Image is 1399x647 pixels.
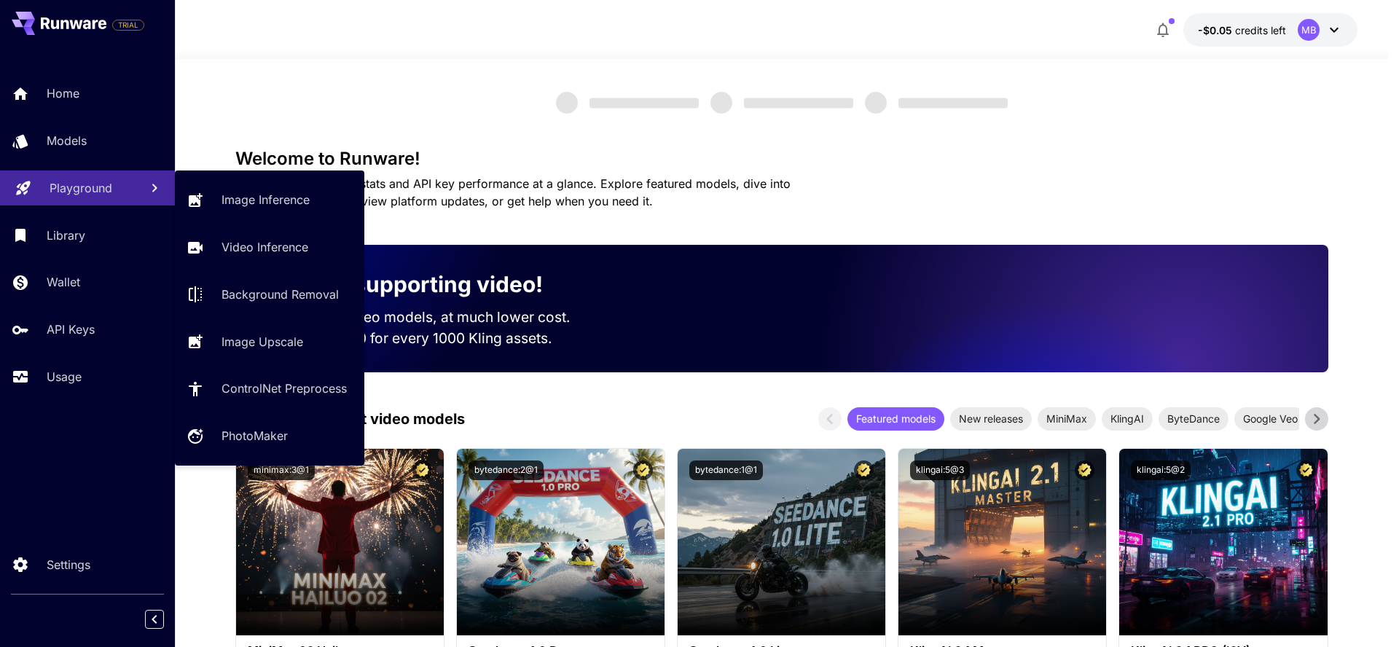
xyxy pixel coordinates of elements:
p: PhotoMaker [222,427,288,444]
span: MiniMax [1038,411,1096,426]
p: Home [47,85,79,102]
a: Image Upscale [175,323,364,359]
button: bytedance:2@1 [469,460,544,480]
p: Image Upscale [222,333,303,350]
button: Certified Model – Vetted for best performance and includes a commercial license. [633,460,653,480]
span: -$0.05 [1198,24,1235,36]
button: klingai:5@3 [910,460,970,480]
img: alt [236,449,444,635]
p: Wallet [47,273,80,291]
p: Playground [50,179,112,197]
button: Certified Model – Vetted for best performance and includes a commercial license. [854,460,874,480]
p: Usage [47,368,82,385]
span: New releases [950,411,1032,426]
button: Certified Model – Vetted for best performance and includes a commercial license. [1075,460,1094,480]
img: alt [457,449,665,635]
span: credits left [1235,24,1286,36]
span: KlingAI [1102,411,1153,426]
button: Collapse sidebar [145,610,164,629]
button: klingai:5@2 [1131,460,1191,480]
a: PhotoMaker [175,418,364,454]
p: Save up to $500 for every 1000 Kling assets. [259,328,598,349]
p: Library [47,227,85,244]
p: ControlNet Preprocess [222,380,347,397]
p: API Keys [47,321,95,338]
span: Add your payment card to enable full platform functionality. [112,16,144,34]
span: TRIAL [113,20,144,31]
img: alt [898,449,1106,635]
h3: Welcome to Runware! [235,149,1328,169]
span: Check out your usage stats and API key performance at a glance. Explore featured models, dive int... [235,176,791,208]
button: bytedance:1@1 [689,460,763,480]
p: Background Removal [222,286,339,303]
a: Image Inference [175,182,364,218]
a: Background Removal [175,277,364,313]
p: Video Inference [222,238,308,256]
span: Google Veo [1234,411,1306,426]
span: ByteDance [1159,411,1228,426]
button: Certified Model – Vetted for best performance and includes a commercial license. [412,460,432,480]
button: -$0.0456 [1183,13,1357,47]
p: Now supporting video! [299,268,543,301]
a: Video Inference [175,230,364,265]
p: Settings [47,556,90,573]
a: ControlNet Preprocess [175,371,364,407]
p: Run the best video models, at much lower cost. [259,307,598,328]
div: Collapse sidebar [156,606,175,632]
p: Models [47,132,87,149]
span: Featured models [847,411,944,426]
div: MB [1298,19,1320,41]
button: minimax:3@1 [248,460,315,480]
img: alt [1119,449,1327,635]
p: Image Inference [222,191,310,208]
div: -$0.0456 [1198,23,1286,38]
img: alt [678,449,885,635]
button: Certified Model – Vetted for best performance and includes a commercial license. [1296,460,1316,480]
